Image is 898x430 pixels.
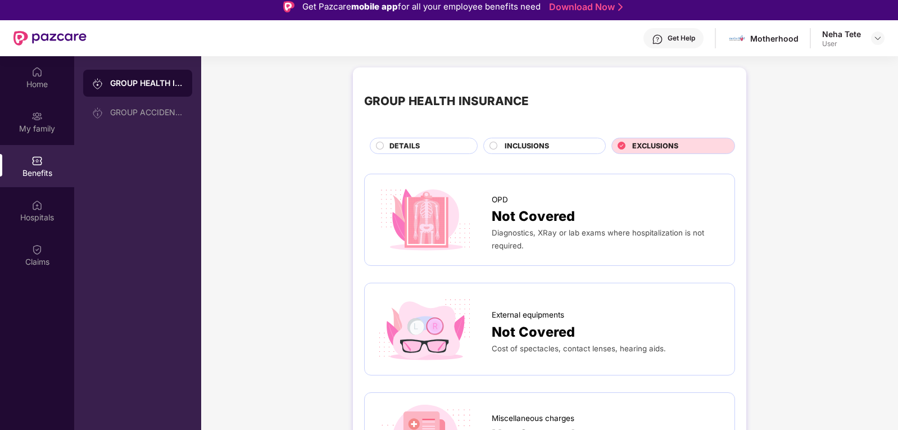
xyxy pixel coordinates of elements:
[492,206,575,227] span: Not Covered
[92,107,103,119] img: svg+xml;base64,PHN2ZyB3aWR0aD0iMjAiIGhlaWdodD0iMjAiIHZpZXdCb3g9IjAgMCAyMCAyMCIgZmlsbD0ibm9uZSIgeG...
[13,31,87,46] img: New Pazcare Logo
[376,185,475,254] img: icon
[729,30,745,47] img: motherhood%20_%20logo.png
[110,108,183,117] div: GROUP ACCIDENTAL INSURANCE
[492,194,508,206] span: OPD
[31,111,43,122] img: svg+xml;base64,PHN2ZyB3aWR0aD0iMjAiIGhlaWdodD0iMjAiIHZpZXdCb3g9IjAgMCAyMCAyMCIgZmlsbD0ibm9uZSIgeG...
[873,34,882,43] img: svg+xml;base64,PHN2ZyBpZD0iRHJvcGRvd24tMzJ4MzIiIHhtbG5zPSJodHRwOi8vd3d3LnczLm9yZy8yMDAwL3N2ZyIgd2...
[31,244,43,255] img: svg+xml;base64,PHN2ZyBpZD0iQ2xhaW0iIHhtbG5zPSJodHRwOi8vd3d3LnczLm9yZy8yMDAwL3N2ZyIgd2lkdGg9IjIwIi...
[822,29,861,39] div: Neha Tete
[492,413,574,424] span: Miscellaneous charges
[110,78,183,89] div: GROUP HEALTH INSURANCE
[668,34,695,43] div: Get Help
[92,78,103,89] img: svg+xml;base64,PHN2ZyB3aWR0aD0iMjAiIGhlaWdodD0iMjAiIHZpZXdCb3g9IjAgMCAyMCAyMCIgZmlsbD0ibm9uZSIgeG...
[31,66,43,78] img: svg+xml;base64,PHN2ZyBpZD0iSG9tZSIgeG1sbnM9Imh0dHA6Ly93d3cudzMub3JnLzIwMDAvc3ZnIiB3aWR0aD0iMjAiIG...
[822,39,861,48] div: User
[750,33,799,44] div: Motherhood
[351,1,398,12] strong: mobile app
[549,1,619,13] a: Download Now
[364,92,529,110] div: GROUP HEALTH INSURANCE
[492,322,575,342] span: Not Covered
[492,309,564,321] span: External equipments
[652,34,663,45] img: svg+xml;base64,PHN2ZyBpZD0iSGVscC0zMngzMiIgeG1sbnM9Imh0dHA6Ly93d3cudzMub3JnLzIwMDAvc3ZnIiB3aWR0aD...
[505,141,549,152] span: INCLUSIONS
[283,1,294,12] img: Logo
[31,200,43,211] img: svg+xml;base64,PHN2ZyBpZD0iSG9zcGl0YWxzIiB4bWxucz0iaHR0cDovL3d3dy53My5vcmcvMjAwMC9zdmciIHdpZHRoPS...
[492,344,666,353] span: Cost of spectacles, contact lenses, hearing aids.
[632,141,678,152] span: EXCLUSIONS
[492,228,704,250] span: Diagnostics, XRay or lab exams where hospitalization is not required.
[389,141,420,152] span: DETAILS
[31,155,43,166] img: svg+xml;base64,PHN2ZyBpZD0iQmVuZWZpdHMiIHhtbG5zPSJodHRwOi8vd3d3LnczLm9yZy8yMDAwL3N2ZyIgd2lkdGg9Ij...
[618,1,623,13] img: Stroke
[376,295,475,363] img: icon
